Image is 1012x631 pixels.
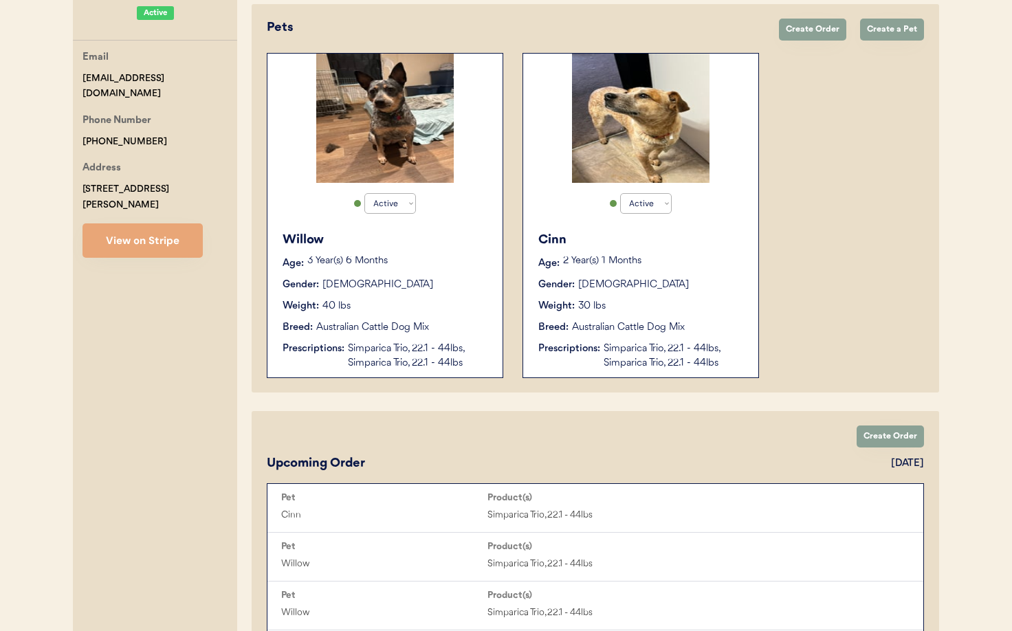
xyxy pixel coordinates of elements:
[891,456,924,471] div: [DATE]
[572,54,709,183] img: IMG_9282.jpeg
[281,507,487,523] div: Cinn
[322,299,351,313] div: 40 lbs
[316,320,429,335] div: Australian Cattle Dog Mix
[487,605,694,621] div: Simparica Trio, 22.1 - 44lbs
[563,256,745,266] p: 2 Year(s) 1 Months
[779,19,846,41] button: Create Order
[538,342,600,356] div: Prescriptions:
[578,278,689,292] div: [DEMOGRAPHIC_DATA]
[281,556,487,572] div: Willow
[283,231,489,250] div: Willow
[538,231,745,250] div: Cinn
[267,19,765,37] div: Pets
[281,605,487,621] div: Willow
[604,342,745,370] div: Simparica Trio, 22.1 - 44lbs, Simparica Trio, 22.1 - 44lbs
[283,299,319,313] div: Weight:
[82,181,237,213] div: [STREET_ADDRESS][PERSON_NAME]
[487,541,694,552] div: Product(s)
[283,342,344,356] div: Prescriptions:
[487,507,694,523] div: Simparica Trio, 22.1 - 44lbs
[82,49,109,67] div: Email
[267,454,365,473] div: Upcoming Order
[487,492,694,503] div: Product(s)
[538,278,575,292] div: Gender:
[283,278,319,292] div: Gender:
[283,320,313,335] div: Breed:
[82,160,121,177] div: Address
[538,256,560,271] div: Age:
[572,320,685,335] div: Australian Cattle Dog Mix
[82,113,151,130] div: Phone Number
[538,320,569,335] div: Breed:
[281,590,487,601] div: Pet
[487,590,694,601] div: Product(s)
[82,223,203,258] button: View on Stripe
[283,256,304,271] div: Age:
[322,278,433,292] div: [DEMOGRAPHIC_DATA]
[82,71,237,102] div: [EMAIL_ADDRESS][DOMAIN_NAME]
[348,342,489,370] div: Simparica Trio, 22.1 - 44lbs, Simparica Trio, 22.1 - 44lbs
[316,54,454,183] img: image.jpg
[538,299,575,313] div: Weight:
[860,19,924,41] button: Create a Pet
[487,556,694,572] div: Simparica Trio, 22.1 - 44lbs
[82,134,167,150] div: [PHONE_NUMBER]
[578,299,606,313] div: 30 lbs
[307,256,489,266] p: 3 Year(s) 6 Months
[281,492,487,503] div: Pet
[857,425,924,447] button: Create Order
[281,541,487,552] div: Pet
